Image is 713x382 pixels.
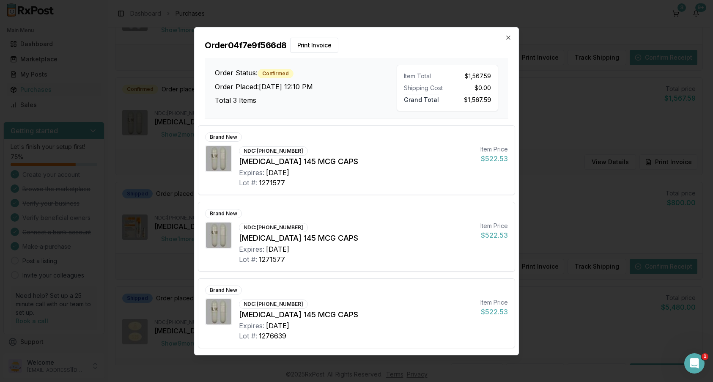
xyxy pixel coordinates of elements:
iframe: Intercom live chat [684,353,705,374]
div: Item Total [404,72,444,80]
div: Lot #: [239,178,257,188]
div: $1,567.59 [451,72,491,80]
h3: Order Placed: [DATE] 12:10 PM [215,81,397,91]
span: 1 [702,353,708,360]
div: [MEDICAL_DATA] 145 MCG CAPS [239,156,474,168]
div: 1271577 [259,178,285,188]
div: 1276639 [259,331,286,341]
div: $522.53 [480,154,508,164]
div: [MEDICAL_DATA] 145 MCG CAPS [239,309,474,321]
img: Linzess 145 MCG CAPS [206,146,231,171]
div: Confirmed [258,69,293,78]
div: Item Price [480,222,508,230]
div: $522.53 [480,230,508,240]
div: [MEDICAL_DATA] 145 MCG CAPS [239,232,474,244]
h3: Total 3 Items [215,95,397,105]
div: [DATE] [266,168,289,178]
div: Item Price [480,145,508,154]
div: Lot #: [239,331,257,341]
img: Linzess 145 MCG CAPS [206,299,231,324]
span: $1,567.59 [464,94,491,103]
span: Grand Total [404,94,439,103]
h3: Order Status: [215,67,397,78]
h2: Order 04f7e9f566d8 [205,38,508,53]
div: NDC: [PHONE_NUMBER] [239,223,308,232]
div: NDC: [PHONE_NUMBER] [239,300,308,309]
div: $0.00 [451,84,491,92]
div: Item Price [480,298,508,307]
div: Lot #: [239,254,257,264]
div: Brand New [205,286,242,295]
div: Expires: [239,168,264,178]
div: Expires: [239,321,264,331]
button: Print Invoice [290,38,339,53]
div: 1271577 [259,254,285,264]
div: [DATE] [266,244,289,254]
div: NDC: [PHONE_NUMBER] [239,146,308,156]
div: [DATE] [266,321,289,331]
div: Brand New [205,209,242,218]
div: Shipping Cost [404,84,444,92]
div: Brand New [205,132,242,142]
div: Expires: [239,244,264,254]
div: $522.53 [480,307,508,317]
img: Linzess 145 MCG CAPS [206,223,231,248]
